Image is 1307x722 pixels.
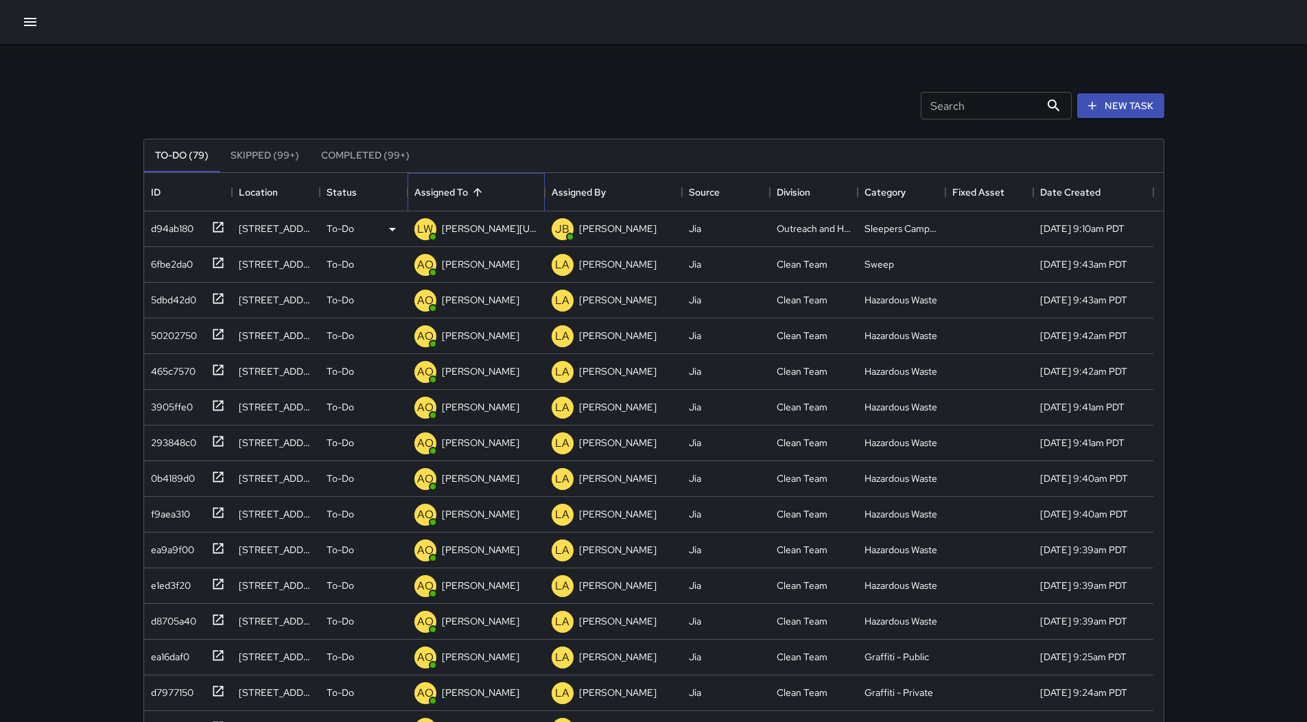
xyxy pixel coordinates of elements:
[442,329,519,342] p: [PERSON_NAME]
[1040,173,1100,211] div: Date Created
[864,543,937,557] div: Hazardous Waste
[145,680,193,699] div: d7977150
[689,614,701,628] div: Jia
[239,400,313,414] div: 135 Fell Street
[145,216,193,235] div: d94ab180
[777,293,827,307] div: Clean Team
[777,579,827,592] div: Clean Team
[579,579,657,592] p: [PERSON_NAME]
[417,257,434,273] p: AO
[417,364,434,380] p: AO
[145,252,193,271] div: 6fbe2da0
[777,329,827,342] div: Clean Team
[555,506,569,523] p: LA
[777,436,827,450] div: Clean Team
[552,173,606,211] div: Assigned By
[1040,293,1127,307] div: 9/23/2025, 9:43am PDT
[145,466,195,485] div: 0b4189d0
[555,221,569,237] p: JB
[555,364,569,380] p: LA
[1040,329,1127,342] div: 9/23/2025, 9:42am PDT
[442,650,519,664] p: [PERSON_NAME]
[555,578,569,594] p: LA
[327,257,354,271] p: To-Do
[1040,686,1127,699] div: 9/23/2025, 9:24am PDT
[239,173,278,211] div: Location
[442,293,519,307] p: [PERSON_NAME]
[777,400,827,414] div: Clean Team
[864,579,937,592] div: Hazardous Waste
[777,173,810,211] div: Division
[239,650,313,664] div: 60 Hickory Street
[145,537,194,557] div: ea9a9f00
[417,685,434,701] p: AO
[555,649,569,666] p: LA
[327,579,354,592] p: To-Do
[1040,507,1128,521] div: 9/23/2025, 9:40am PDT
[327,329,354,342] p: To-Do
[864,329,937,342] div: Hazardous Waste
[864,507,937,521] div: Hazardous Waste
[579,400,657,414] p: [PERSON_NAME]
[1077,93,1164,119] button: New Task
[770,173,858,211] div: Division
[442,614,519,628] p: [PERSON_NAME]
[327,400,354,414] p: To-Do
[555,292,569,309] p: LA
[239,471,313,485] div: 170 Fell Street
[777,257,827,271] div: Clean Team
[151,173,161,211] div: ID
[417,578,434,594] p: AO
[417,292,434,309] p: AO
[442,222,538,235] p: [PERSON_NAME][US_STATE]
[327,222,354,235] p: To-Do
[777,686,827,699] div: Clean Team
[579,436,657,450] p: [PERSON_NAME]
[864,686,933,699] div: Graffiti - Private
[579,507,657,521] p: [PERSON_NAME]
[1033,173,1153,211] div: Date Created
[327,293,354,307] p: To-Do
[239,579,313,592] div: 170 Fell Street
[864,257,894,271] div: Sweep
[239,543,313,557] div: 170 Fell Street
[1040,257,1127,271] div: 9/23/2025, 9:43am PDT
[145,395,193,414] div: 3905ffe0
[579,686,657,699] p: [PERSON_NAME]
[239,436,313,450] div: 135 Fell Street
[239,293,313,307] div: 167 Fell Street
[220,139,310,172] button: Skipped (99+)
[1040,614,1127,628] div: 9/23/2025, 9:39am PDT
[417,435,434,452] p: AO
[555,614,569,630] p: LA
[417,328,434,345] p: AO
[579,543,657,557] p: [PERSON_NAME]
[945,173,1033,211] div: Fixed Asset
[777,507,827,521] div: Clean Team
[327,471,354,485] p: To-Do
[689,329,701,342] div: Jia
[442,400,519,414] p: [PERSON_NAME]
[777,650,827,664] div: Clean Team
[864,222,939,235] div: Sleepers Campers and Loiterers
[442,686,519,699] p: [PERSON_NAME]
[327,686,354,699] p: To-Do
[327,650,354,664] p: To-Do
[442,436,519,450] p: [PERSON_NAME]
[145,644,189,664] div: ea16daf0
[417,614,434,630] p: AO
[239,614,313,628] div: 170 Fell Street
[689,173,720,211] div: Source
[555,542,569,559] p: LA
[327,543,354,557] p: To-Do
[689,471,701,485] div: Jia
[327,507,354,521] p: To-Do
[442,364,519,378] p: [PERSON_NAME]
[417,506,434,523] p: AO
[864,364,937,378] div: Hazardous Waste
[689,400,701,414] div: Jia
[327,173,357,211] div: Status
[689,364,701,378] div: Jia
[864,471,937,485] div: Hazardous Waste
[555,685,569,701] p: LA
